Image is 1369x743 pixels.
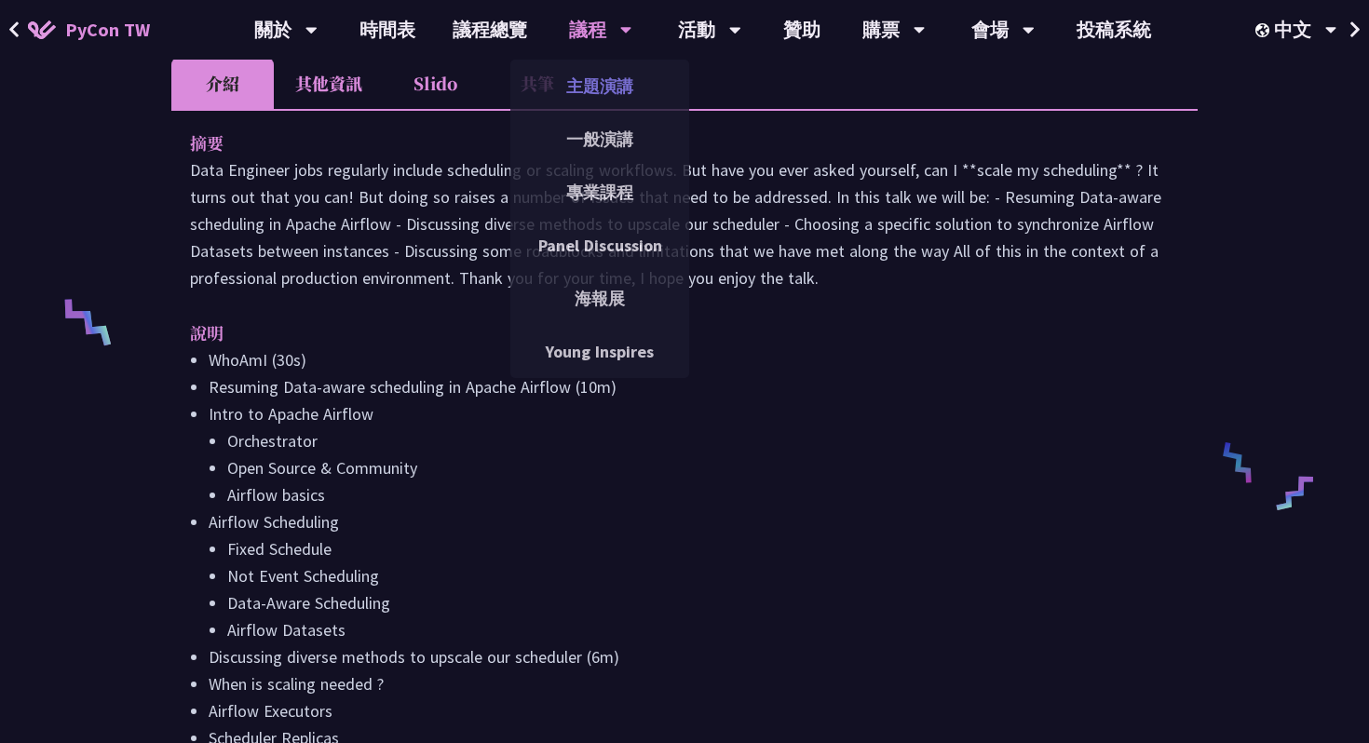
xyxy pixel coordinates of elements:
[510,277,689,320] a: 海報展
[171,58,274,109] li: 介紹
[209,697,1179,724] li: Airflow Executors
[209,643,1179,670] li: Discussing diverse methods to upscale our scheduler (6m)
[227,616,1179,643] li: Airflow Datasets
[9,7,169,53] a: PyCon TW
[209,373,1179,400] li: Resuming Data-aware scheduling in Apache Airflow (10m)
[209,346,1179,373] li: WhoAmI (30s)
[510,117,689,161] a: 一般演講
[227,427,1179,454] li: Orchestrator
[209,670,1179,697] li: When is scaling needed ?
[384,58,486,109] li: Slido
[510,330,689,373] a: Young Inspires
[190,319,1142,346] p: 說明
[1255,23,1274,37] img: Locale Icon
[274,58,384,109] li: 其他資訊
[510,64,689,108] a: 主題演講
[510,170,689,214] a: 專業課程
[227,589,1179,616] li: Data-Aware Scheduling
[209,508,1179,643] li: Airflow Scheduling
[209,400,1179,508] li: Intro to Apache Airflow
[65,16,150,44] span: PyCon TW
[227,481,1179,508] li: Airflow basics
[227,535,1179,562] li: Fixed Schedule
[190,156,1179,291] p: Data Engineer jobs regularly include scheduling or scaling workflows. But have you ever asked you...
[486,58,589,109] li: 共筆
[28,20,56,39] img: Home icon of PyCon TW 2025
[227,454,1179,481] li: Open Source & Community
[227,562,1179,589] li: Not Event Scheduling
[190,129,1142,156] p: 摘要
[510,223,689,267] a: Panel Discussion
